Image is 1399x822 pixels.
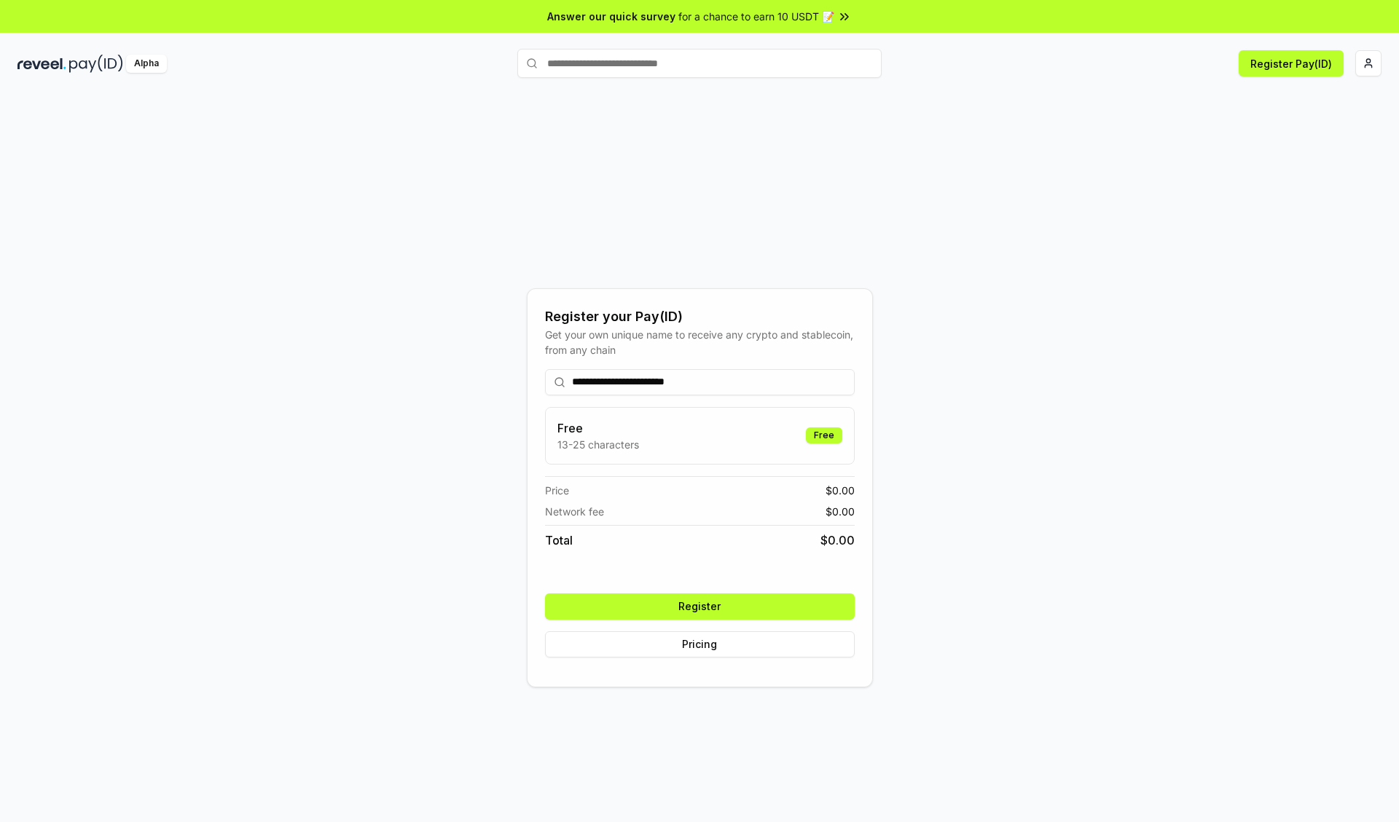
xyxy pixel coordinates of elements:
[545,307,855,327] div: Register your Pay(ID)
[69,55,123,73] img: pay_id
[545,483,569,498] span: Price
[557,419,639,437] h3: Free
[547,9,675,24] span: Answer our quick survey
[545,631,855,657] button: Pricing
[1239,50,1344,76] button: Register Pay(ID)
[806,427,842,443] div: Free
[820,531,855,549] span: $ 0.00
[545,531,573,549] span: Total
[545,327,855,357] div: Get your own unique name to receive any crypto and stablecoin, from any chain
[826,483,855,498] span: $ 0.00
[17,55,66,73] img: reveel_dark
[545,504,604,519] span: Network fee
[826,504,855,519] span: $ 0.00
[126,55,167,73] div: Alpha
[545,593,855,620] button: Register
[678,9,834,24] span: for a chance to earn 10 USDT 📝
[557,437,639,452] p: 13-25 characters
